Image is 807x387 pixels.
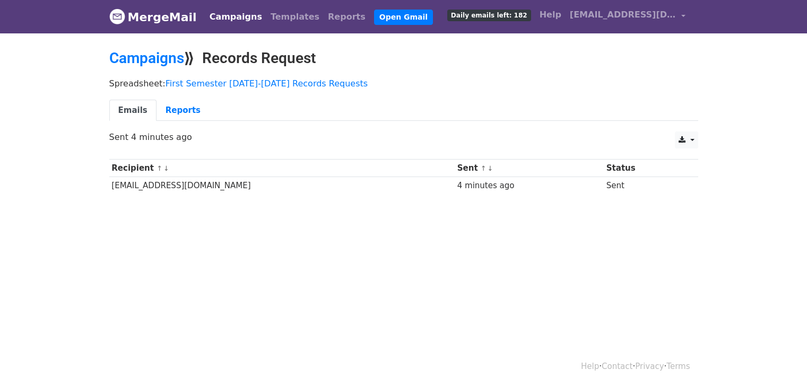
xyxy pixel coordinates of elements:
span: Daily emails left: 182 [447,10,531,21]
a: Privacy [635,362,664,371]
a: Daily emails left: 182 [443,4,535,25]
a: Terms [666,362,690,371]
td: [EMAIL_ADDRESS][DOMAIN_NAME] [109,177,455,195]
a: First Semester [DATE]-[DATE] Records Requests [166,78,368,89]
a: Reports [157,100,210,121]
div: 4 minutes ago [457,180,601,192]
th: Sent [455,160,604,177]
a: Help [535,4,566,25]
a: [EMAIL_ADDRESS][DOMAIN_NAME] [566,4,690,29]
a: Reports [324,6,370,28]
a: ↓ [163,164,169,172]
a: MergeMail [109,6,197,28]
a: Templates [266,6,324,28]
a: Open Gmail [374,10,433,25]
a: ↑ [157,164,162,172]
th: Recipient [109,160,455,177]
a: Emails [109,100,157,121]
h2: ⟫ Records Request [109,49,698,67]
img: MergeMail logo [109,8,125,24]
a: ↑ [481,164,487,172]
p: Spreadsheet: [109,78,698,89]
a: ↓ [488,164,493,172]
a: Campaigns [205,6,266,28]
td: Sent [604,177,685,195]
th: Status [604,160,685,177]
p: Sent 4 minutes ago [109,131,698,143]
a: Contact [602,362,632,371]
span: [EMAIL_ADDRESS][DOMAIN_NAME] [570,8,676,21]
a: Help [581,362,599,371]
a: Campaigns [109,49,184,67]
